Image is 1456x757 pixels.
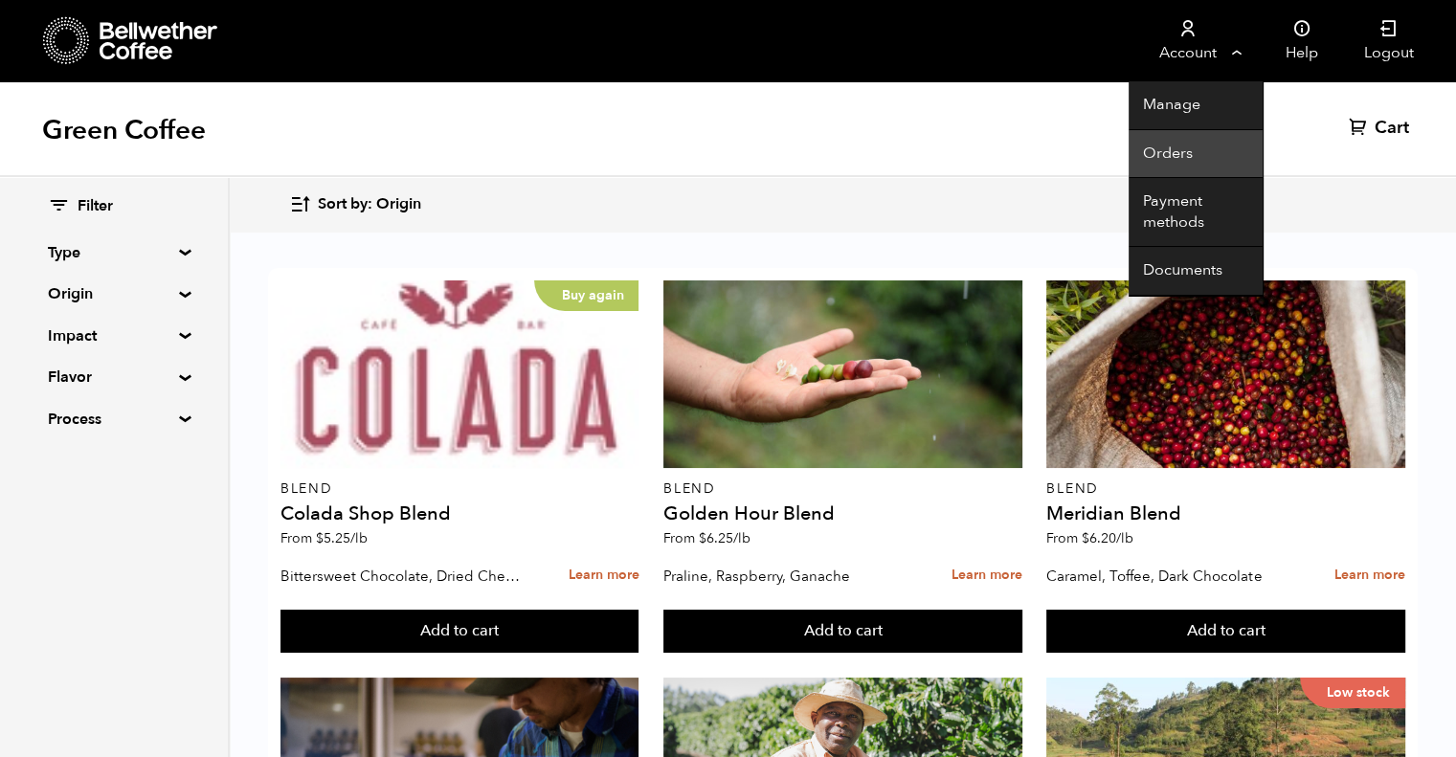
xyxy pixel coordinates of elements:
a: Documents [1129,247,1263,296]
button: Add to cart [1046,610,1405,654]
h4: Colada Shop Blend [280,504,639,523]
p: Bittersweet Chocolate, Dried Cherry, Toasted Almond [280,562,525,590]
span: $ [316,529,324,547]
p: Blend [663,482,1022,496]
button: Sort by: Origin [289,182,421,227]
span: /lb [1116,529,1133,547]
a: Learn more [1334,555,1405,596]
span: Cart [1375,117,1409,140]
a: Buy again [280,280,639,468]
span: /lb [350,529,368,547]
span: From [280,529,368,547]
span: $ [699,529,706,547]
p: Praline, Raspberry, Ganache [663,562,907,590]
a: Payment methods [1129,178,1263,247]
summary: Impact [48,324,180,347]
h4: Golden Hour Blend [663,504,1022,523]
summary: Flavor [48,366,180,389]
bdi: 6.20 [1082,529,1133,547]
span: From [663,529,750,547]
a: Learn more [568,555,638,596]
summary: Type [48,241,180,264]
p: Buy again [534,280,638,311]
button: Add to cart [280,610,639,654]
summary: Origin [48,282,180,305]
span: $ [1082,529,1089,547]
bdi: 5.25 [316,529,368,547]
a: Manage [1129,81,1263,130]
h4: Meridian Blend [1046,504,1405,523]
summary: Process [48,408,180,431]
button: Add to cart [663,610,1022,654]
h1: Green Coffee [42,113,206,147]
a: Cart [1349,117,1414,140]
span: Sort by: Origin [318,194,421,215]
p: Blend [280,482,639,496]
bdi: 6.25 [699,529,750,547]
a: Orders [1129,130,1263,179]
span: From [1046,529,1133,547]
p: Blend [1046,482,1405,496]
span: /lb [733,529,750,547]
p: Caramel, Toffee, Dark Chocolate [1046,562,1290,590]
p: Low stock [1300,678,1405,708]
span: Filter [78,196,113,217]
a: Learn more [952,555,1022,596]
